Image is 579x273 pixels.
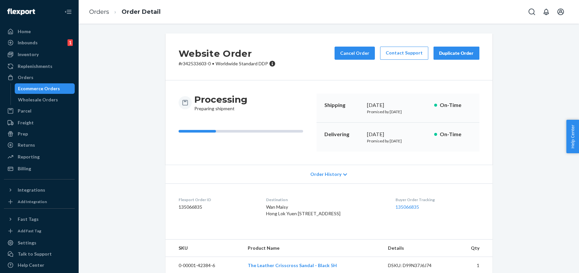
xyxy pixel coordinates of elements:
[4,260,75,270] a: Help Center
[380,47,428,60] a: Contact Support
[15,83,75,94] a: Ecommerce Orders
[18,85,60,92] div: Ecommerce Orders
[18,240,36,246] div: Settings
[7,9,35,15] img: Flexport logo
[4,238,75,248] a: Settings
[540,5,553,18] button: Open notifications
[383,240,455,257] th: Details
[310,171,341,178] span: Order History
[165,240,242,257] th: SKU
[4,129,75,139] a: Prep
[68,39,73,46] div: 1
[18,51,39,58] div: Inventory
[439,50,474,56] div: Duplicate Order
[396,197,479,202] dt: Buyer Order Tracking
[18,96,58,103] div: Wholesale Orders
[18,216,39,222] div: Fast Tags
[396,204,419,210] a: 135066835
[242,240,383,257] th: Product Name
[4,152,75,162] a: Reporting
[18,28,31,35] div: Home
[440,101,472,109] p: On-Time
[4,37,75,48] a: Inbounds1
[18,165,31,172] div: Billing
[18,74,33,81] div: Orders
[4,185,75,195] button: Integrations
[18,187,45,193] div: Integrations
[4,72,75,83] a: Orders
[179,47,276,60] h2: Website Order
[179,197,256,202] dt: Flexport Order ID
[566,120,579,153] button: Help Center
[324,131,362,138] p: Delivering
[89,8,109,15] a: Orders
[440,131,472,138] p: On-Time
[335,47,375,60] button: Cancel Order
[434,47,479,60] button: Duplicate Order
[15,94,75,105] a: Wholesale Orders
[18,108,31,114] div: Parcel
[122,8,161,15] a: Order Detail
[367,138,429,144] p: Promised by [DATE]
[4,106,75,116] a: Parcel
[18,131,28,137] div: Prep
[266,204,340,216] span: Wan Maisy Hong Lok Yuen [STREET_ADDRESS]
[388,262,450,269] div: DSKU: D99N37J6J74
[367,109,429,115] p: Promised by [DATE]
[525,5,538,18] button: Open Search Box
[367,131,429,138] div: [DATE]
[18,262,44,268] div: Help Center
[248,262,337,268] a: The Leather Crisscross Sandal - Black 5H
[18,119,34,126] div: Freight
[4,49,75,60] a: Inventory
[554,5,567,18] button: Open account menu
[18,251,52,257] div: Talk to Support
[84,2,166,22] ol: breadcrumbs
[18,199,47,204] div: Add Integration
[266,197,385,202] dt: Destination
[4,163,75,174] a: Billing
[179,60,276,67] p: # r342533603-0
[194,94,247,112] div: Preparing shipment
[18,63,52,70] div: Replenishments
[18,142,35,148] div: Returns
[179,204,256,210] dd: 135066835
[194,94,247,105] h3: Processing
[62,5,75,18] button: Close Navigation
[18,228,41,234] div: Add Fast Tag
[216,61,268,66] span: Worldwide Standard DDP
[4,26,75,37] a: Home
[324,101,362,109] p: Shipping
[18,39,38,46] div: Inbounds
[4,117,75,128] a: Freight
[4,61,75,72] a: Replenishments
[4,198,75,206] a: Add Integration
[367,101,429,109] div: [DATE]
[4,227,75,235] a: Add Fast Tag
[4,249,75,259] a: Talk to Support
[4,140,75,150] a: Returns
[4,214,75,224] button: Fast Tags
[18,154,40,160] div: Reporting
[212,61,214,66] span: •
